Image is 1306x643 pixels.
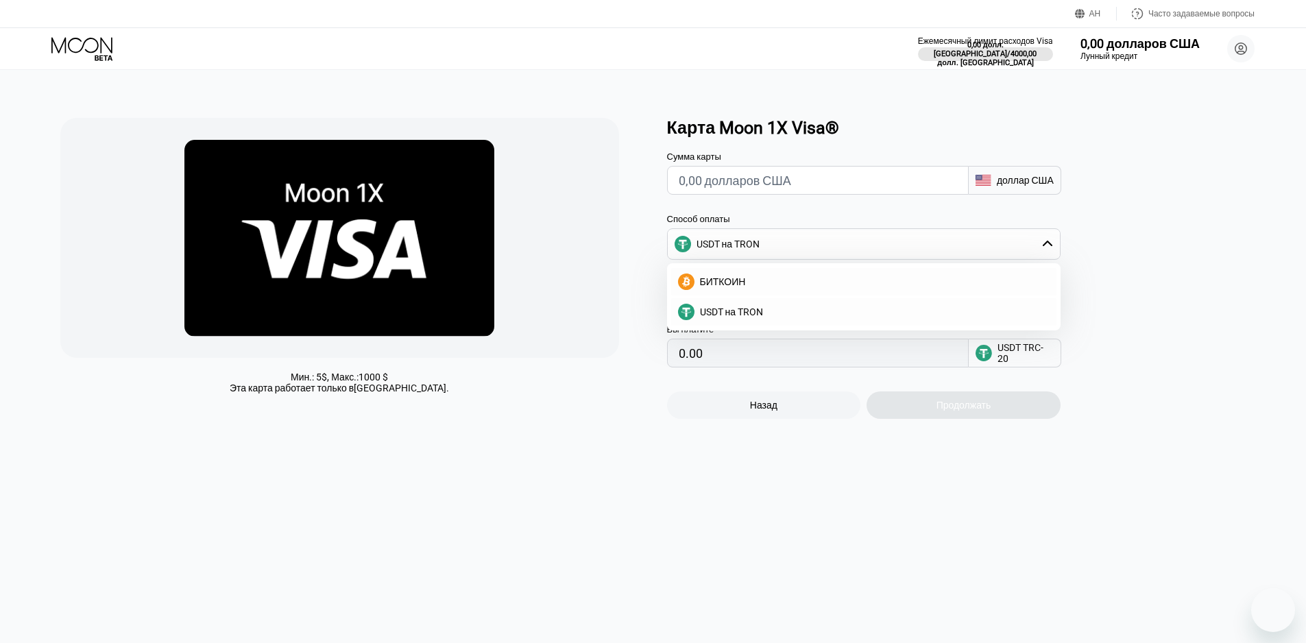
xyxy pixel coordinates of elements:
div: АН [1075,7,1117,21]
font: БИТКОИН [700,276,746,287]
font: Назад [750,400,777,411]
font: Эта карта работает только в [230,383,354,393]
font: Мин.: 5 [291,372,322,383]
font: 4000,00 долл. [GEOGRAPHIC_DATA] [937,49,1039,67]
font: Часто задаваемые вопросы [1148,9,1255,19]
font: Карта Moon 1X Visa® [667,118,840,138]
font: USDT на TRON [700,306,764,317]
font: / [1007,49,1011,58]
font: Способ оплаты [667,214,730,224]
font: Ежемесячный лимит расходов Visa [918,36,1053,46]
div: Часто задаваемые вопросы [1117,7,1255,21]
font: USDT TRC-20 [997,342,1043,364]
div: 0,00 долларов СШАЛунный кредит [1080,36,1200,61]
font: доллар США [997,175,1054,186]
font: $ [322,372,327,383]
input: 0,00 долларов США [679,167,957,194]
font: 0,00 долларов США [1080,36,1200,51]
div: БИТКОИН [671,268,1056,295]
font: , Макс.: [327,372,359,383]
div: USDT на TRON [668,230,1060,258]
div: USDT на TRON [671,298,1056,326]
font: Сумма карты [667,151,721,162]
iframe: Кнопка запуска окна обмена сообщениями [1251,588,1295,632]
font: Вы платите [667,324,714,335]
div: Ежемесячный лимит расходов Visa0,00 долл. [GEOGRAPHIC_DATA]/4000,00 долл. [GEOGRAPHIC_DATA] [918,36,1053,61]
font: USDT на TRON [697,239,760,250]
font: АН [1089,9,1101,19]
font: Лунный кредит [1080,51,1137,61]
div: Назад [667,391,861,419]
font: 0,00 долл. [GEOGRAPHIC_DATA] [934,40,1007,58]
font: [GEOGRAPHIC_DATA]. [354,383,449,393]
font: 1000 $ [359,372,388,383]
